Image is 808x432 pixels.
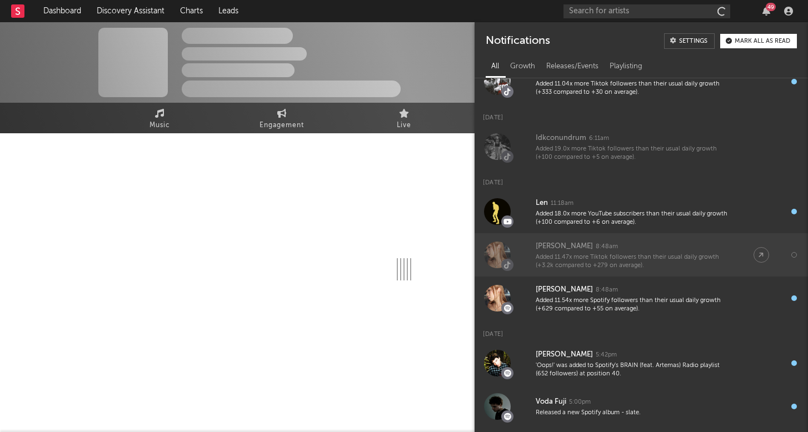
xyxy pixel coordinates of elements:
[569,398,591,406] div: 5:00pm
[475,341,808,385] a: [PERSON_NAME]5:42pm'Oops!' was added to Spotify's BRAIN (feat. Artemas) Radio playlist (652 follo...
[536,145,731,162] div: Added 19.0x more Tiktok followers than their usual daily growth (+100 compared to +5 on average).
[343,103,465,133] a: Live
[720,34,797,48] button: Mark all as read
[260,119,304,132] span: Engagement
[536,253,731,270] div: Added 11.47x more Tiktok followers than their usual daily growth (+3.2k compared to +279 on avera...
[766,3,776,11] div: 49
[397,119,411,132] span: Live
[536,197,548,210] div: Len
[475,103,808,125] div: [DATE]
[536,80,731,97] div: Added 11.04x more Tiktok followers than their usual daily growth (+333 compared to +30 on average).
[536,132,586,145] div: Idkconundrum
[475,277,808,320] a: [PERSON_NAME]8:48amAdded 11.54x more Spotify followers than their usual daily growth (+629 compar...
[475,320,808,341] div: [DATE]
[589,134,609,143] div: 6:11am
[505,57,541,76] div: Growth
[536,348,593,361] div: [PERSON_NAME]
[475,385,808,428] a: Voda Fuji5:00pmReleased a new Spotify album - slate.
[465,103,587,133] a: Audience
[536,361,731,379] div: 'Oops!' was added to Spotify's BRAIN (feat. Artemas) Radio playlist (652 followers) at position 40.
[536,210,731,227] div: Added 18.0x more YouTube subscribers than their usual daily growth (+100 compared to +6 on average).
[475,168,808,190] div: [DATE]
[536,409,731,417] div: Released a new Spotify album - slate.
[475,233,808,277] a: [PERSON_NAME]8:48amAdded 11.47x more Tiktok followers than their usual daily growth (+3.2k compar...
[551,199,573,208] div: 11:18am
[563,4,730,18] input: Search for artists
[536,297,731,314] div: Added 11.54x more Spotify followers than their usual daily growth (+629 compared to +55 on average).
[149,119,170,132] span: Music
[475,60,808,103] a: [PERSON_NAME]10:33amAdded 11.04x more Tiktok followers than their usual daily growth (+333 compar...
[486,33,550,49] div: Notifications
[604,57,648,76] div: Playlisting
[536,240,593,253] div: [PERSON_NAME]
[98,103,221,133] a: Music
[735,38,790,44] div: Mark all as read
[536,283,593,297] div: [PERSON_NAME]
[596,243,618,251] div: 8:48am
[596,351,617,359] div: 5:42pm
[475,125,808,168] a: Idkconundrum6:11amAdded 19.0x more Tiktok followers than their usual daily growth (+100 compared ...
[762,7,770,16] button: 49
[596,286,618,294] div: 8:48am
[664,33,715,49] a: Settings
[475,190,808,233] a: Len11:18amAdded 18.0x more YouTube subscribers than their usual daily growth (+100 compared to +6...
[486,57,505,76] div: All
[679,38,707,44] div: Settings
[541,57,604,76] div: Releases/Events
[221,103,343,133] a: Engagement
[536,395,566,409] div: Voda Fuji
